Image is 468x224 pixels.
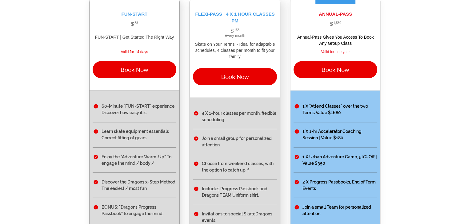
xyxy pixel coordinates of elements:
[193,205,277,224] li: Invitations to special SkateDragons events.
[294,148,378,173] li: 1 X Urban Adventure Camp, 50% Off | Value $350
[193,154,277,180] li: Choose from weekend classes, with the option to catch up if
[193,129,277,154] li: Join a small group for personalized attention.
[221,73,249,80] span: Book Now
[294,11,378,18] span: ANNUAL-PASS
[193,180,277,205] li: Includes Progress Passbook and Dragons TEAM Uniform shirt.
[294,122,378,148] li: 1 X 1-hr Accelerator Coaching Session | Value $180
[93,61,177,78] button: Book Now
[193,11,277,25] span: FLEXI-PASS | 4 X 1 HOUR CLASSES PM
[234,28,239,32] span: 158
[294,103,378,122] li: 1 X "Attend Classes" over the two Terms Value $1680
[121,66,148,73] span: Book Now
[294,50,378,54] span: Valid for one year
[93,50,177,54] span: Valid for 14 days
[193,34,277,37] span: Every month
[93,11,177,18] span: FUN-START
[93,34,177,40] div: FUN-START | Get Started The Right Way
[93,122,177,148] li: Learn skate equipment essentials Correct fitting of gears
[230,28,234,34] span: $
[93,173,177,198] li: Discover the Dragons 3-Step Method The easiest / most fun
[93,103,177,122] li: 60-Minute "FUN-START" experience. Discover how easy it is
[294,198,378,217] li: Join a small Team for personalized attention.
[93,198,177,217] li: BONUS: "Dragons Progress Passbook" to engage the mind,
[193,110,277,129] li: 4 X 1-hour classes per month, flexible scheduling.
[322,66,349,73] span: Book Now
[334,21,341,25] span: 1,580
[294,173,378,198] li: 2 X Progress Passbooks, End of Term Events
[294,34,378,46] div: Annual-Pass Gives You Access To Book Any Group Class
[134,21,138,25] span: 38
[193,68,277,85] button: Book Now
[193,41,277,60] div: Skate on Your Terms' - Ideal for adaptable schedules, 4 classes per month to fit your family
[131,21,134,27] span: $
[294,61,378,78] button: Book Now
[93,148,177,173] li: Enjoy the "Adventure Warm-Up" To engage the mind / body /
[330,21,333,27] span: $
